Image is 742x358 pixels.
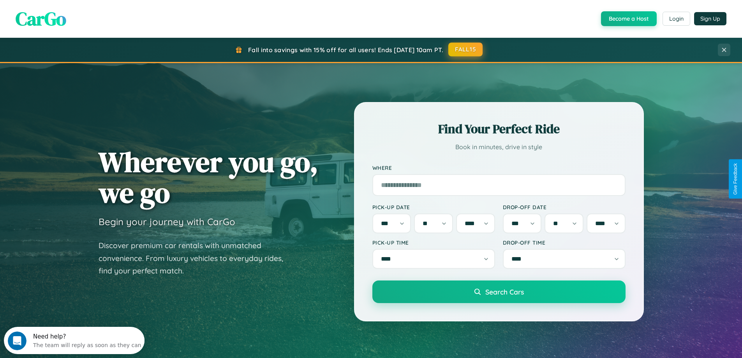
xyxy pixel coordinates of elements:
[448,42,483,56] button: FALL15
[29,7,137,13] div: Need help?
[4,327,145,354] iframe: Intercom live chat discovery launcher
[503,204,626,210] label: Drop-off Date
[99,146,318,208] h1: Wherever you go, we go
[16,6,66,32] span: CarGo
[3,3,145,25] div: Open Intercom Messenger
[372,164,626,171] label: Where
[372,141,626,153] p: Book in minutes, drive in style
[485,287,524,296] span: Search Cars
[694,12,726,25] button: Sign Up
[248,46,443,54] span: Fall into savings with 15% off for all users! Ends [DATE] 10am PT.
[8,332,26,350] iframe: Intercom live chat
[601,11,657,26] button: Become a Host
[372,280,626,303] button: Search Cars
[372,239,495,246] label: Pick-up Time
[503,239,626,246] label: Drop-off Time
[733,163,738,195] div: Give Feedback
[99,239,293,277] p: Discover premium car rentals with unmatched convenience. From luxury vehicles to everyday rides, ...
[372,120,626,138] h2: Find Your Perfect Ride
[29,13,137,21] div: The team will reply as soon as they can
[99,216,235,227] h3: Begin your journey with CarGo
[663,12,690,26] button: Login
[372,204,495,210] label: Pick-up Date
